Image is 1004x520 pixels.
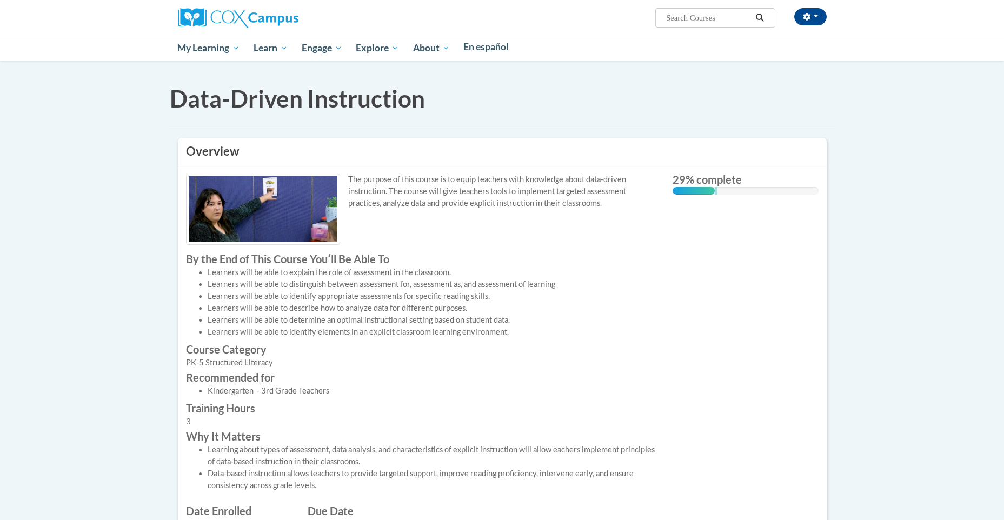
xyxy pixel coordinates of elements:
[208,290,656,302] li: Learners will be able to identify appropriate assessments for specific reading skills.
[673,174,819,185] label: 29% complete
[308,505,413,517] label: Due Date
[295,36,349,61] a: Engage
[177,42,240,55] span: My Learning
[186,253,656,265] label: By the End of This Course Youʹll Be Able To
[170,84,425,112] span: Data-Driven Instruction
[302,42,342,55] span: Engage
[247,36,295,61] a: Learn
[186,174,340,244] img: Course logo image
[254,42,288,55] span: Learn
[463,41,509,52] span: En español
[755,14,764,22] i: 
[208,314,656,326] li: Learners will be able to determine an optimal instructional setting based on student data.
[186,505,291,517] label: Date Enrolled
[186,174,656,209] p: The purpose of this course is to equip teachers with knowledge about data-driven instruction. The...
[186,402,656,414] label: Training Hours
[186,430,656,442] label: Why It Matters
[208,326,656,338] li: Learners will be able to identify elements in an explicit classroom learning environment.
[208,278,656,290] li: Learners will be able to distinguish between assessment for, assessment as, and assessment of lea...
[178,12,298,22] a: Cox Campus
[178,8,298,28] img: Cox Campus
[673,187,715,195] div: 29% complete
[406,36,457,61] a: About
[208,302,656,314] li: Learners will be able to describe how to analyze data for different purposes.
[665,11,752,24] input: Search Courses
[208,444,656,468] li: Learning about types of assessment, data analysis, and characteristics of explicit instruction wi...
[356,42,399,55] span: Explore
[186,416,656,428] div: 3
[186,357,656,369] div: PK-5 Structured Literacy
[457,36,516,58] a: En español
[186,143,819,160] h3: Overview
[349,36,406,61] a: Explore
[208,266,656,278] li: Learners will be able to explain the role of assessment in the classroom.
[162,36,843,61] div: Main menu
[752,11,768,24] button: Search
[715,187,717,195] div: 0.001%
[186,371,656,383] label: Recommended for
[208,468,656,491] li: Data-based instruction allows teachers to provide targeted support, improve reading proficiency, ...
[208,385,656,397] li: Kindergarten – 3rd Grade Teachers
[186,343,656,355] label: Course Category
[413,42,450,55] span: About
[794,8,827,25] button: Account Settings
[171,36,247,61] a: My Learning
